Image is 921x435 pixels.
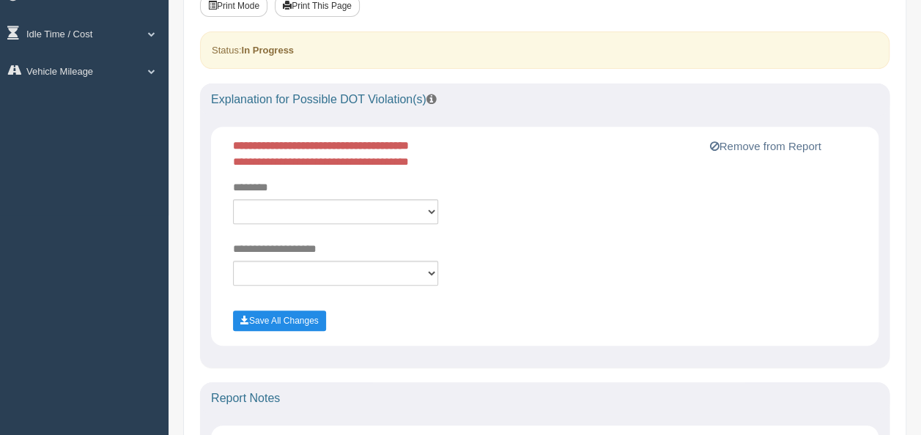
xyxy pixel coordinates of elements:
div: Status: [200,31,889,69]
div: Report Notes [200,382,889,414]
button: Save [233,311,326,331]
strong: In Progress [241,45,294,56]
button: Remove from Report [705,138,825,155]
div: Explanation for Possible DOT Violation(s) [200,83,889,116]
